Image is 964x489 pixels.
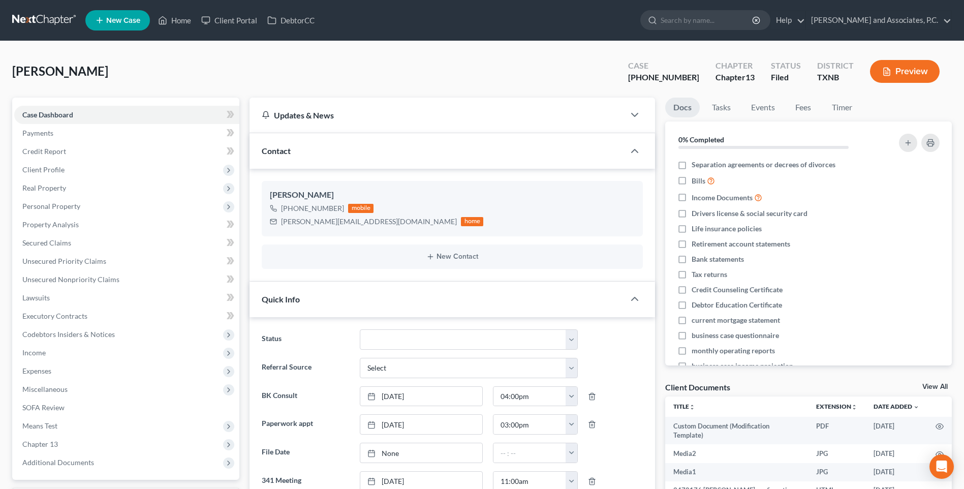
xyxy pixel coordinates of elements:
span: Retirement account statements [692,239,790,249]
input: -- : -- [493,443,566,463]
input: -- : -- [493,415,566,434]
div: District [817,60,854,72]
a: DebtorCC [262,11,320,29]
span: Life insurance policies [692,224,762,234]
div: Client Documents [665,382,730,392]
span: Executory Contracts [22,312,87,320]
a: Case Dashboard [14,106,239,124]
div: Filed [771,72,801,83]
a: Events [743,98,783,117]
span: SOFA Review [22,403,65,412]
i: unfold_more [689,404,695,410]
span: Payments [22,129,53,137]
div: Open Intercom Messenger [929,454,954,479]
td: JPG [808,444,865,463]
span: Case Dashboard [22,110,73,119]
a: Property Analysis [14,216,239,234]
strong: 0% Completed [678,135,724,144]
label: BK Consult [257,386,354,407]
a: [DATE] [360,387,482,406]
span: 13 [745,72,755,82]
a: SOFA Review [14,399,239,417]
a: Timer [824,98,860,117]
a: Client Portal [196,11,262,29]
span: business case income projection [692,361,793,371]
span: Credit Report [22,147,66,156]
span: Quick Info [262,294,300,304]
span: Property Analysis [22,220,79,229]
td: Media1 [665,463,808,481]
span: Tax returns [692,269,727,280]
div: mobile [348,204,374,213]
span: Client Profile [22,165,65,174]
div: [PERSON_NAME] [270,189,635,201]
td: [DATE] [865,417,927,445]
span: Drivers license & social security card [692,208,807,219]
button: Preview [870,60,940,83]
td: Media2 [665,444,808,463]
span: Real Property [22,184,66,192]
span: Personal Property [22,202,80,210]
a: None [360,443,482,463]
span: Income [22,348,46,357]
input: Search by name... [661,11,754,29]
span: Income Documents [692,193,753,203]
div: Status [771,60,801,72]
a: [DATE] [360,415,482,434]
span: Unsecured Priority Claims [22,257,106,265]
span: Bank statements [692,254,744,264]
a: Unsecured Priority Claims [14,252,239,270]
span: Codebtors Insiders & Notices [22,330,115,339]
span: current mortgage statement [692,315,780,325]
a: Unsecured Nonpriority Claims [14,270,239,289]
span: Contact [262,146,291,156]
button: New Contact [270,253,635,261]
a: Extensionunfold_more [816,403,857,410]
div: Chapter [716,60,755,72]
a: [PERSON_NAME] and Associates, P.C. [806,11,951,29]
a: Executory Contracts [14,307,239,325]
span: Miscellaneous [22,385,68,393]
span: monthly operating reports [692,346,775,356]
td: Custom Document (Modification Template) [665,417,808,445]
td: PDF [808,417,865,445]
label: File Date [257,443,354,463]
a: Home [153,11,196,29]
a: Payments [14,124,239,142]
span: New Case [106,17,140,24]
div: [PHONE_NUMBER] [628,72,699,83]
div: [PERSON_NAME][EMAIL_ADDRESS][DOMAIN_NAME] [281,217,457,227]
div: Case [628,60,699,72]
div: TXNB [817,72,854,83]
span: Expenses [22,366,51,375]
a: Docs [665,98,700,117]
a: View All [922,383,948,390]
label: Referral Source [257,358,354,378]
label: Status [257,329,354,350]
div: Updates & News [262,110,612,120]
td: [DATE] [865,444,927,463]
span: Unsecured Nonpriority Claims [22,275,119,284]
a: Lawsuits [14,289,239,307]
label: Paperwork appt [257,414,354,435]
a: Titleunfold_more [673,403,695,410]
a: Secured Claims [14,234,239,252]
a: Help [771,11,805,29]
input: -- : -- [493,387,566,406]
div: Chapter [716,72,755,83]
a: Credit Report [14,142,239,161]
span: Credit Counseling Certificate [692,285,783,295]
i: expand_more [913,404,919,410]
td: [DATE] [865,463,927,481]
span: Chapter 13 [22,440,58,448]
a: Tasks [704,98,739,117]
div: home [461,217,483,226]
span: Means Test [22,421,57,430]
span: Bills [692,176,705,186]
span: Debtor Education Certificate [692,300,782,310]
i: unfold_more [851,404,857,410]
span: Secured Claims [22,238,71,247]
span: Lawsuits [22,293,50,302]
td: JPG [808,463,865,481]
div: [PHONE_NUMBER] [281,203,344,213]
